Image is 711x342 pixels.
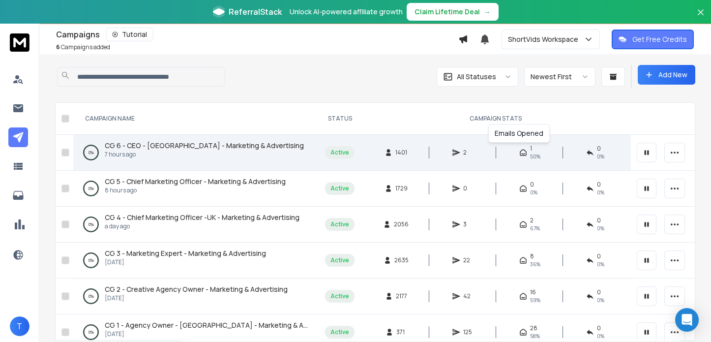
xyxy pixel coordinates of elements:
[105,330,309,338] p: [DATE]
[105,151,304,158] p: 7 hours ago
[105,258,266,266] p: [DATE]
[597,188,604,196] span: 0%
[105,141,304,151] a: CG 6 - CEO - [GEOGRAPHIC_DATA] - Marketing & Advertising
[73,171,319,207] td: 0%CG 5 - Chief Marketing Officer - Marketing & Advertising8 hours ago
[675,308,699,332] div: Open Intercom Messenger
[463,149,473,156] span: 2
[330,328,349,336] div: Active
[597,324,601,332] span: 0
[290,7,403,17] p: Unlock AI-powered affiliate growth
[463,220,473,228] span: 3
[73,243,319,279] td: 0%CG 3 - Marketing Expert - Marketing & Advertising[DATE]
[319,103,360,135] th: STATUS
[407,3,499,21] button: Claim Lifetime Deal→
[463,185,473,192] span: 0
[530,224,540,232] span: 67 %
[530,296,540,304] span: 59 %
[360,103,631,135] th: CAMPAIGN STATS
[105,213,299,222] a: CG 4 - Chief Marketing Officer -UK - Marketing & Advertising
[530,324,537,332] span: 28
[105,249,266,258] a: CG 3 - Marketing Expert - Marketing & Advertising
[105,294,288,302] p: [DATE]
[89,148,94,157] p: 0 %
[73,135,319,171] td: 0%CG 6 - CEO - [GEOGRAPHIC_DATA] - Marketing & Advertising7 hours ago
[463,292,473,300] span: 42
[597,153,604,160] span: 0 %
[612,30,694,49] button: Get Free Credits
[530,217,533,224] span: 2
[597,224,604,232] span: 0 %
[597,145,601,153] span: 0
[73,279,319,314] td: 0%CG 2 - Creative Agency Owner - Marketing & Advertising[DATE]
[10,316,30,336] button: T
[597,260,604,268] span: 0 %
[694,6,707,30] button: Close banner
[56,28,458,41] div: Campaigns
[89,184,94,193] p: 0 %
[330,256,349,264] div: Active
[105,187,286,194] p: 8 hours ago
[530,260,540,268] span: 36 %
[530,288,536,296] span: 16
[330,292,349,300] div: Active
[597,288,601,296] span: 0
[530,252,534,260] span: 8
[229,6,282,18] span: ReferralStack
[89,327,94,337] p: 0 %
[530,188,537,196] span: 0%
[105,284,288,294] a: CG 2 - Creative Agency Owner - Marketing & Advertising
[597,252,601,260] span: 0
[597,296,604,304] span: 0 %
[395,149,407,156] span: 1401
[89,219,94,229] p: 0 %
[330,149,349,156] div: Active
[597,217,601,224] span: 0
[106,28,153,41] button: Tutorial
[394,256,409,264] span: 2635
[105,177,286,187] a: CG 5 - Chief Marketing Officer - Marketing & Advertising
[463,328,473,336] span: 125
[463,256,473,264] span: 22
[394,220,409,228] span: 2056
[524,67,595,87] button: Newest First
[73,207,319,243] td: 0%CG 4 - Chief Marketing Officer -UK - Marketing & Advertisinga day ago
[530,145,532,153] span: 1
[530,153,540,160] span: 50 %
[330,220,349,228] div: Active
[395,185,408,192] span: 1729
[597,332,604,340] span: 0 %
[530,181,534,188] span: 0
[105,222,299,230] p: a day ago
[330,185,349,192] div: Active
[530,332,540,340] span: 58 %
[484,7,491,17] span: →
[56,43,110,51] p: Campaigns added
[396,328,406,336] span: 371
[396,292,407,300] span: 2177
[105,320,336,330] span: CG 1 - Agency Owner - [GEOGRAPHIC_DATA] - Marketing & Advertising
[56,43,60,51] span: 6
[105,320,309,330] a: CG 1 - Agency Owner - [GEOGRAPHIC_DATA] - Marketing & Advertising
[597,181,601,188] span: 0
[488,124,550,143] div: Emails Opened
[89,255,94,265] p: 0 %
[73,103,319,135] th: CAMPAIGN NAME
[457,72,496,82] p: All Statuses
[632,34,687,44] p: Get Free Credits
[508,34,582,44] p: ShortVids Workspace
[105,284,288,294] span: CG 2 - Creative Agency Owner - Marketing & Advertising
[89,291,94,301] p: 0 %
[638,65,695,85] button: Add New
